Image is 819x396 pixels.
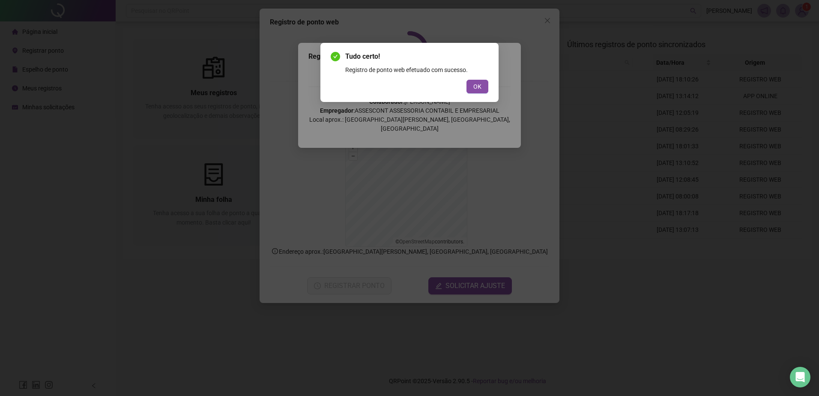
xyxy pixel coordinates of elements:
[331,52,340,61] span: check-circle
[466,80,488,93] button: OK
[473,82,481,91] span: OK
[345,51,488,62] span: Tudo certo!
[790,367,810,387] div: Open Intercom Messenger
[345,65,488,75] div: Registro de ponto web efetuado com sucesso.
